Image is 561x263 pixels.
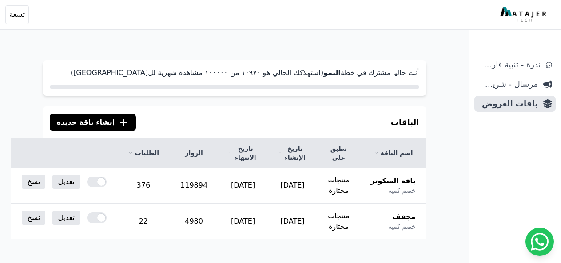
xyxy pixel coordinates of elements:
[478,78,538,90] span: مرسال - شريط دعاية
[170,168,218,204] td: 119894
[268,168,317,204] td: [DATE]
[371,149,416,157] a: اسم الباقة
[388,222,415,231] span: خصم كمية
[392,212,415,222] span: مجفف
[268,204,317,239] td: [DATE]
[170,204,218,239] td: 4980
[9,9,25,20] span: تسعة
[391,116,419,129] h3: الباقات
[371,176,416,186] span: باقة السكوتر
[50,67,419,78] p: أنت حاليا مشترك في خطة (استهلاكك الحالي هو ١۰٩٧۰ من ١۰۰۰۰۰ مشاهدة شهرية لل[GEOGRAPHIC_DATA])
[57,117,115,128] span: إنشاء باقة جديدة
[478,59,541,71] span: ندرة - تنبية قارب علي النفاذ
[128,149,159,157] a: الطلبات
[22,211,45,225] a: نسخ
[317,204,360,239] td: منتجات مختارة
[22,175,45,189] a: نسخ
[218,204,268,239] td: [DATE]
[117,204,170,239] td: 22
[323,68,341,77] strong: النمو
[478,98,538,110] span: باقات العروض
[388,186,415,195] span: خصم كمية
[117,168,170,204] td: 376
[218,168,268,204] td: [DATE]
[52,211,80,225] a: تعديل
[50,114,136,131] button: إنشاء باقة جديدة
[317,168,360,204] td: منتجات مختارة
[52,175,80,189] a: تعديل
[170,139,218,168] th: الزوار
[500,7,549,23] img: MatajerTech Logo
[5,5,29,24] button: تسعة
[317,139,360,168] th: تطبق على
[279,144,306,162] a: تاريخ الإنشاء
[229,144,257,162] a: تاريخ الانتهاء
